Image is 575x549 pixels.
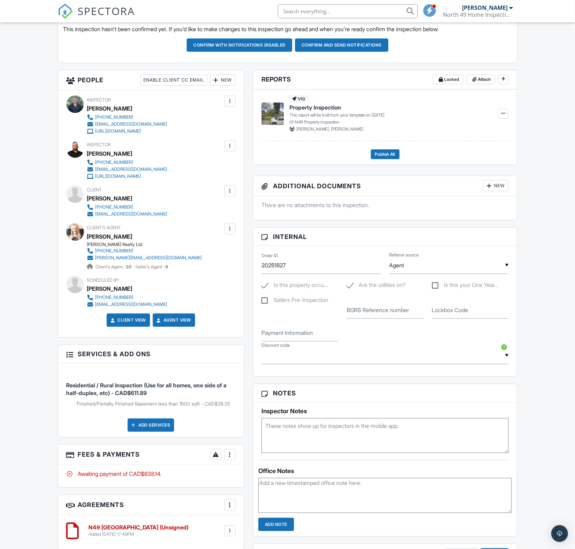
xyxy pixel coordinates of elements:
[432,282,499,290] label: Is this your One Year Builder's Warranty Inspection?
[261,342,290,349] label: Discount code
[261,201,509,209] p: There are no attachments to this inspection.
[95,114,134,120] div: [PHONE_NUMBER]
[155,317,191,324] a: Agent View
[66,470,236,478] div: Awaiting payment of CAD$638.14.
[261,408,509,415] h5: Inspector Notes
[87,283,132,294] div: [PERSON_NAME]
[58,9,135,24] a: SPECTORA
[258,518,294,531] input: Add Note
[87,114,167,121] a: [PHONE_NUMBER]
[87,166,167,173] a: [EMAIL_ADDRESS][DOMAIN_NAME]
[295,38,388,52] button: Confirm and send notifications
[210,75,236,86] div: New
[87,148,132,159] div: [PERSON_NAME]
[58,345,244,363] h3: Services & Add ons
[166,264,168,269] strong: 8
[58,445,244,465] h3: Fees & Payments
[443,11,513,18] div: North 49 Home Inspections Limited Partnership
[347,306,409,314] label: BGRS Reference number
[95,211,167,217] div: [EMAIL_ADDRESS][DOMAIN_NAME]
[87,173,167,180] a: [URL][DOMAIN_NAME]
[87,103,132,114] div: [PERSON_NAME]
[95,174,141,179] div: [URL][DOMAIN_NAME]
[63,25,512,33] p: This inspection hasn't been confirmed yet. If you'd like to make changes to this inspection go ah...
[95,121,167,127] div: [EMAIL_ADDRESS][DOMAIN_NAME]
[95,160,134,165] div: [PHONE_NUMBER]
[261,324,338,342] input: Payment Information
[432,306,468,314] label: Lockbox Code
[140,75,207,86] div: Enable Client CC Email
[347,282,406,290] label: Are the utilities on?
[432,302,509,319] input: Lockbox Code
[483,180,509,191] div: New
[109,317,146,324] a: Client View
[66,382,227,396] span: Residential / Rural Inspection (Use for all homes, one side of a half-duplex, etc) - CAD$611.89
[95,128,141,134] div: [URL][DOMAIN_NAME]
[87,204,167,211] a: [PHONE_NUMBER]
[347,302,424,319] input: BGRS Reference number
[87,254,202,261] a: [PERSON_NAME][EMAIL_ADDRESS][DOMAIN_NAME]
[58,495,244,515] h3: Agreements
[87,128,167,135] a: [URL][DOMAIN_NAME]
[261,282,328,290] label: Is this property occupied?
[187,38,292,52] button: Confirm with notifications disabled
[128,418,174,432] div: Add Services
[89,525,189,531] h6: N49 [GEOGRAPHIC_DATA] (Unsigned)
[87,159,167,166] a: [PHONE_NUMBER]
[462,4,508,11] div: [PERSON_NAME]
[66,369,236,413] li: Service: Residential / Rural Inspection (Use for all homes, one side of a half-duplex, etc)
[87,225,121,230] span: Client's Agent
[253,228,517,246] h3: Internal
[87,97,111,103] span: Inspector
[58,70,244,90] h3: People
[77,400,236,407] li: Add on: Finished/Partially Finished Basement less than 1500 sqft
[87,247,202,254] a: [PHONE_NUMBER]
[87,193,132,204] div: [PERSON_NAME]
[87,211,167,218] a: [EMAIL_ADDRESS][DOMAIN_NAME]
[95,167,167,172] div: [EMAIL_ADDRESS][DOMAIN_NAME]
[87,121,167,128] a: [EMAIL_ADDRESS][DOMAIN_NAME]
[89,525,189,537] a: N49 [GEOGRAPHIC_DATA] (Unsigned) Added [DATE] 17:48PM
[258,467,512,474] div: Office Notes
[261,297,328,305] label: Sellers Pre-Inspection
[95,295,134,300] div: [PHONE_NUMBER]
[87,142,111,147] span: Inspector
[87,294,167,301] a: [PHONE_NUMBER]
[78,3,135,18] span: SPECTORA
[95,255,202,261] div: [PERSON_NAME][EMAIL_ADDRESS][DOMAIN_NAME]
[551,525,568,542] div: Open Intercom Messenger
[95,248,134,254] div: [PHONE_NUMBER]
[58,3,73,19] img: The Best Home Inspection Software - Spectora
[389,252,419,258] label: Referral source
[253,176,517,196] h3: Additional Documents
[87,231,132,242] a: [PERSON_NAME]
[136,264,168,269] span: Seller's Agent -
[95,204,134,210] div: [PHONE_NUMBER]
[126,264,132,269] strong: 20
[96,264,133,269] span: Client's Agent -
[89,532,189,537] div: Added [DATE] 17:48PM
[87,301,167,308] a: [EMAIL_ADDRESS][DOMAIN_NAME]
[87,277,120,283] span: Scheduled By
[261,329,313,337] label: Payment Information
[253,384,517,402] h3: Notes
[87,187,102,192] span: Client
[278,4,418,18] input: Search everything...
[261,253,278,259] label: Order ID
[95,302,167,307] div: [EMAIL_ADDRESS][DOMAIN_NAME]
[87,242,208,247] div: [PERSON_NAME] Realty Ltd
